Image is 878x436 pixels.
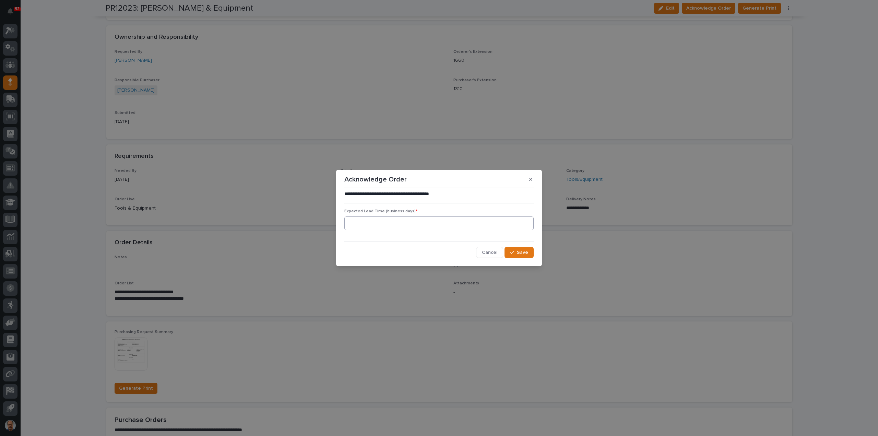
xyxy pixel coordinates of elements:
[344,175,407,184] p: Acknowledge Order
[476,247,503,258] button: Cancel
[505,247,534,258] button: Save
[482,249,497,256] span: Cancel
[344,209,417,213] span: Expected Lead Time (business days)
[517,249,528,256] span: Save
